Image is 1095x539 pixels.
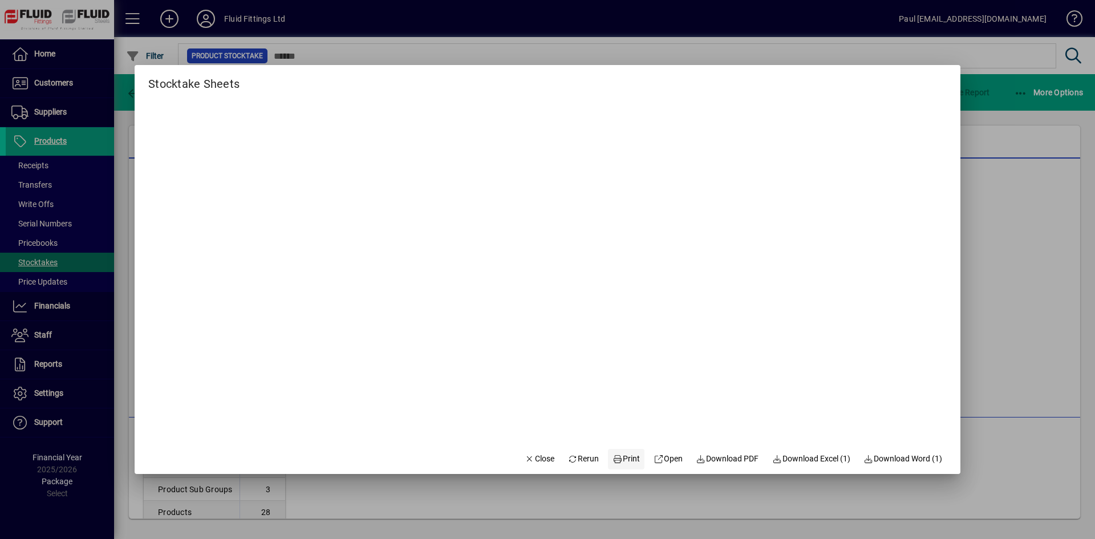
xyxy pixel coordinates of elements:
[525,453,554,465] span: Close
[608,449,644,469] button: Print
[613,453,640,465] span: Print
[859,449,947,469] button: Download Word (1)
[696,453,759,465] span: Download PDF
[654,453,683,465] span: Open
[520,449,559,469] button: Close
[692,449,764,469] a: Download PDF
[649,449,687,469] a: Open
[135,65,253,93] h2: Stocktake Sheets
[864,453,943,465] span: Download Word (1)
[772,453,850,465] span: Download Excel (1)
[568,453,599,465] span: Rerun
[768,449,855,469] button: Download Excel (1)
